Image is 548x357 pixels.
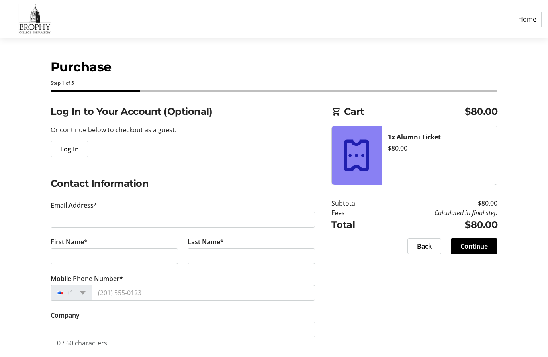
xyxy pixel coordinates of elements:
[388,143,491,153] div: $80.00
[51,177,315,191] h2: Contact Information
[92,285,315,301] input: (201) 555-0123
[331,218,379,232] td: Total
[51,141,88,157] button: Log In
[51,200,97,210] label: Email Address*
[60,144,79,154] span: Log In
[417,241,432,251] span: Back
[451,238,497,254] button: Continue
[460,241,488,251] span: Continue
[51,80,498,87] div: Step 1 of 5
[407,238,441,254] button: Back
[51,274,123,283] label: Mobile Phone Number*
[51,125,315,135] p: Or continue below to checkout as a guest.
[6,3,63,35] img: Brophy College Preparatory 's Logo
[331,208,379,218] td: Fees
[344,104,465,119] span: Cart
[51,104,315,119] h2: Log In to Your Account (Optional)
[379,218,497,232] td: $80.00
[57,339,107,347] tr-character-limit: 0 / 60 characters
[188,237,224,247] label: Last Name*
[331,198,379,208] td: Subtotal
[465,104,497,119] span: $80.00
[51,57,498,76] h1: Purchase
[51,237,88,247] label: First Name*
[513,12,542,27] a: Home
[388,133,441,141] strong: 1x Alumni Ticket
[379,198,497,208] td: $80.00
[379,208,497,218] td: Calculated in final step
[51,310,80,320] label: Company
